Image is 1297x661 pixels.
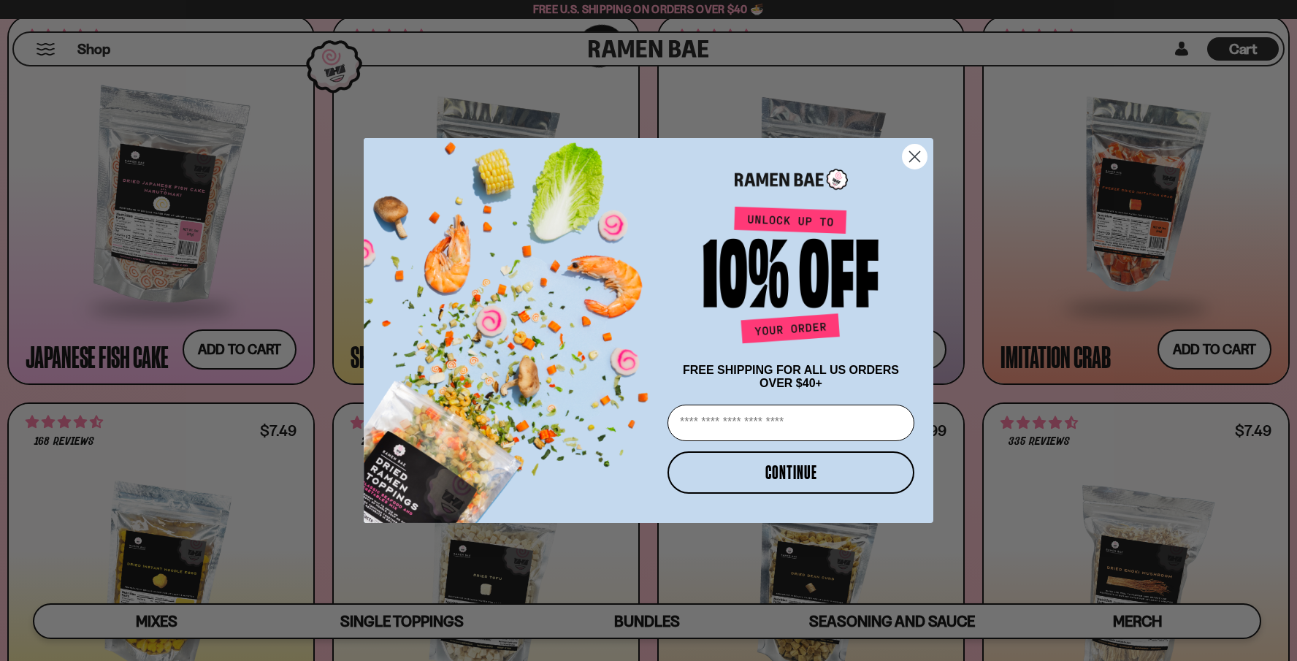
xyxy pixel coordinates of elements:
button: Close dialog [902,144,927,169]
button: CONTINUE [667,451,914,494]
img: Ramen Bae Logo [735,167,848,191]
img: ce7035ce-2e49-461c-ae4b-8ade7372f32c.png [364,126,662,523]
img: Unlock up to 10% off [700,206,882,349]
span: FREE SHIPPING FOR ALL US ORDERS OVER $40+ [683,364,899,389]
